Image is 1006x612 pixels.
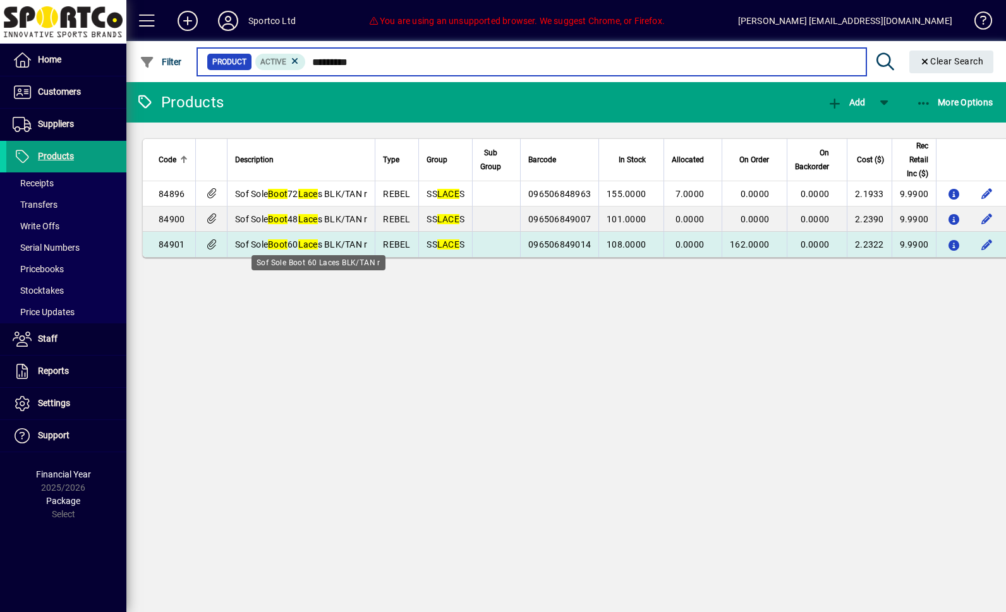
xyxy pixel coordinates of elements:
[38,151,74,161] span: Products
[801,214,830,224] span: 0.0000
[437,189,459,199] em: LACE
[909,51,994,73] button: Clear
[268,214,288,224] em: Boot
[6,420,126,452] a: Support
[6,172,126,194] a: Receipts
[383,239,410,249] span: REBEL
[13,264,64,274] span: Pricebooks
[857,153,884,167] span: Cost ($)
[235,214,367,224] span: Sof Sole 48 s BLK/TAN r
[235,189,367,199] span: Sof Sole 72 s BLK/TAN r
[298,189,318,199] em: Lace
[383,153,399,167] span: Type
[437,214,459,224] em: LACE
[6,280,126,301] a: Stocktakes
[298,239,318,249] em: Lace
[480,146,512,174] div: Sub Group
[427,153,447,167] span: Group
[528,153,591,167] div: Barcode
[159,189,185,199] span: 84896
[738,11,952,31] div: [PERSON_NAME] [EMAIL_ADDRESS][DOMAIN_NAME]
[741,214,770,224] span: 0.0000
[13,178,54,188] span: Receipts
[46,496,80,506] span: Package
[965,3,990,44] a: Knowledge Base
[38,87,81,97] span: Customers
[607,189,646,199] span: 155.0000
[13,285,64,296] span: Stocktakes
[6,109,126,140] a: Suppliers
[6,388,126,419] a: Settings
[6,76,126,108] a: Customers
[437,239,459,249] em: LACE
[38,430,70,440] span: Support
[38,54,61,64] span: Home
[136,92,224,112] div: Products
[801,239,830,249] span: 0.0000
[607,214,646,224] span: 101.0000
[235,239,367,249] span: Sof Sole 60 s BLK/TAN r
[739,153,769,167] span: On Order
[38,333,58,344] span: Staff
[167,9,208,32] button: Add
[6,44,126,76] a: Home
[977,209,997,229] button: Edit
[260,57,286,66] span: Active
[36,469,91,479] span: Financial Year
[847,232,892,257] td: 2.2322
[741,189,770,199] span: 0.0000
[977,184,997,204] button: Edit
[369,16,665,26] span: You are using an unsupported browser. We suggest Chrome, or Firefox.
[528,153,556,167] span: Barcode
[235,153,274,167] span: Description
[847,207,892,232] td: 2.2390
[38,119,74,129] span: Suppliers
[268,239,288,249] em: Boot
[6,237,126,258] a: Serial Numbers
[730,239,769,249] span: 162.0000
[383,153,411,167] div: Type
[528,239,591,249] span: 096506849014
[795,146,829,174] span: On Backorder
[235,153,367,167] div: Description
[159,153,176,167] span: Code
[268,189,288,199] em: Boot
[827,97,865,107] span: Add
[913,91,997,114] button: More Options
[6,258,126,280] a: Pricebooks
[892,181,936,207] td: 9.9900
[607,239,646,249] span: 108.0000
[13,200,58,210] span: Transfers
[676,239,705,249] span: 0.0000
[607,153,657,167] div: In Stock
[208,9,248,32] button: Profile
[6,301,126,323] a: Price Updates
[427,189,464,199] span: SS S
[801,189,830,199] span: 0.0000
[892,207,936,232] td: 9.9900
[383,189,410,199] span: REBEL
[977,234,997,255] button: Edit
[6,194,126,215] a: Transfers
[298,214,318,224] em: Lace
[212,56,246,68] span: Product
[795,146,840,174] div: On Backorder
[6,215,126,237] a: Write Offs
[255,54,306,70] mat-chip: Activation Status: Active
[140,57,182,67] span: Filter
[676,189,705,199] span: 7.0000
[38,398,70,408] span: Settings
[159,214,185,224] span: 84900
[427,239,464,249] span: SS S
[6,356,126,387] a: Reports
[248,11,296,31] div: Sportco Ltd
[528,189,591,199] span: 096506848963
[13,307,75,317] span: Price Updates
[159,153,188,167] div: Code
[136,51,185,73] button: Filter
[159,239,185,249] span: 84901
[676,214,705,224] span: 0.0000
[13,243,80,253] span: Serial Numbers
[38,366,69,376] span: Reports
[6,323,126,355] a: Staff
